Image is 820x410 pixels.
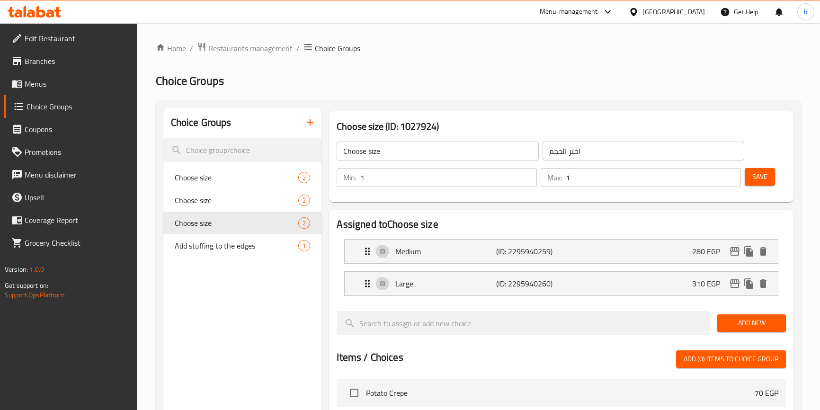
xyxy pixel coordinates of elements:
a: Coupons [4,118,137,141]
p: Min: [343,172,357,183]
span: Upsell [25,192,129,203]
p: Large [395,278,496,289]
span: Add New [725,317,778,329]
div: Menu-management [540,6,598,18]
a: Edit Restaurant [4,27,137,50]
button: Add New [717,314,786,332]
span: Version: [5,263,28,276]
button: edit [728,276,742,291]
span: 1.0.0 [29,263,44,276]
span: Select choice [344,383,364,403]
span: Branches [25,55,129,67]
li: Expand [337,235,785,267]
button: Save [745,168,775,186]
a: Coverage Report [4,209,137,232]
li: / [190,43,193,54]
span: Choice Groups [315,43,360,54]
span: Restaurants management [208,43,293,54]
div: Choose size2 [163,166,322,189]
span: Choice Groups [156,70,224,91]
span: Grocery Checklist [25,237,129,249]
a: Promotions [4,141,137,163]
div: [GEOGRAPHIC_DATA] [642,7,705,17]
span: Coupons [25,124,129,135]
span: Add stuffing to the edges [175,240,299,251]
div: Choose size2 [163,212,322,234]
div: Expand [345,240,777,263]
span: Promotions [25,146,129,158]
a: Grocery Checklist [4,232,137,254]
span: 2 [299,173,310,182]
span: Menus [25,78,129,89]
button: duplicate [742,244,756,258]
button: duplicate [742,276,756,291]
span: 2 [299,196,310,205]
input: search [337,311,710,335]
span: Coverage Report [25,214,129,226]
a: Home [156,43,186,54]
a: Menu disclaimer [4,163,137,186]
a: Branches [4,50,137,72]
h2: Assigned to Choose size [337,217,785,232]
span: Choose size [175,217,299,229]
p: 70 EGP [755,387,778,399]
div: Expand [345,272,777,295]
span: Save [752,171,767,183]
p: (ID: 2295940259) [496,246,563,257]
button: edit [728,244,742,258]
span: Choose size [175,172,299,183]
p: Medium [395,246,496,257]
h2: Items / Choices [337,350,403,365]
p: Max: [547,172,562,183]
a: Support.OpsPlatform [5,289,65,301]
div: Choices [298,195,310,206]
button: delete [756,244,770,258]
span: Edit Restaurant [25,33,129,44]
span: 1 [299,241,310,250]
span: Potato Crepe [366,387,754,399]
span: Choose size [175,195,299,206]
span: Choice Groups [27,101,129,112]
a: Restaurants management [197,42,293,54]
a: Menus [4,72,137,95]
p: 280 EGP [692,246,728,257]
div: Add stuffing to the edges1 [163,234,322,257]
p: 310 EGP [692,278,728,289]
span: b [804,7,807,17]
h2: Choice Groups [171,116,232,130]
nav: breadcrumb [156,42,801,54]
span: Add (0) items to choice group [684,353,778,365]
p: (ID: 2295940260) [496,278,563,289]
span: 2 [299,219,310,228]
div: Choose size2 [163,189,322,212]
span: Menu disclaimer [25,169,129,180]
li: Expand [337,267,785,300]
input: search [163,138,322,162]
span: Get support on: [5,279,48,292]
button: Add (0) items to choice group [676,350,786,368]
a: Upsell [4,186,137,209]
button: delete [756,276,770,291]
a: Choice Groups [4,95,137,118]
li: / [296,43,300,54]
h3: Choose size (ID: 1027924) [337,119,785,134]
